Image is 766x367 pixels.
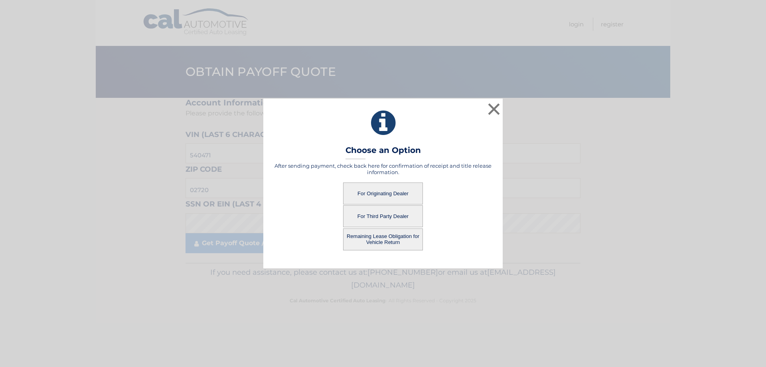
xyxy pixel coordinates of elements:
h3: Choose an Option [345,145,421,159]
button: For Originating Dealer [343,183,423,204]
button: For Third Party Dealer [343,205,423,227]
button: × [486,101,502,117]
button: Remaining Lease Obligation for Vehicle Return [343,228,423,250]
h5: After sending payment, check back here for confirmation of receipt and title release information. [273,163,493,175]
